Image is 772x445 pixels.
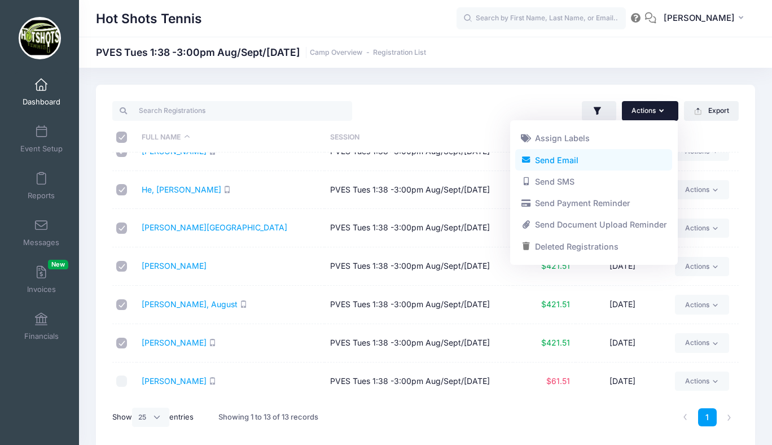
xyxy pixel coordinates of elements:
[515,171,672,193] a: Send SMS
[27,285,56,294] span: Invoices
[28,191,55,200] span: Reports
[324,171,513,210] td: PVES Tues 1:38 -3:00pm Aug/Sept/[DATE]
[324,247,513,286] td: PVES Tues 1:38 -3:00pm Aug/Sept/[DATE]
[324,324,513,363] td: PVES Tues 1:38 -3:00pm Aug/Sept/[DATE]
[142,223,287,232] a: [PERSON_NAME][GEOGRAPHIC_DATA]
[15,260,68,299] a: InvoicesNew
[515,128,672,149] a: Assign Labels
[23,238,59,247] span: Messages
[132,408,169,427] select: Showentries
[19,17,61,59] img: Hot Shots Tennis
[310,49,362,57] a: Camp Overview
[515,214,672,235] a: Send Document Upload Reminder
[48,260,68,269] span: New
[96,46,426,58] h1: PVES Tues 1:38 -3:00pm Aug/Sept/[DATE]
[324,123,513,152] th: Session: activate to sort column ascending
[15,119,68,159] a: Event Setup
[576,324,670,363] td: [DATE]
[240,300,247,308] i: SMS enabled
[675,219,729,238] a: Actions
[142,185,221,194] a: He, [PERSON_NAME]
[675,295,729,314] a: Actions
[656,6,755,32] button: [PERSON_NAME]
[541,338,570,347] span: $421.51
[24,331,59,341] span: Financials
[142,376,207,386] a: [PERSON_NAME]
[515,149,672,171] a: Send Email
[324,286,513,324] td: PVES Tues 1:38 -3:00pm Aug/Sept/[DATE]
[546,376,570,386] span: $61.51
[541,299,570,309] span: $421.51
[373,49,426,57] a: Registration List
[223,186,231,193] i: SMS enabled
[142,299,238,309] a: [PERSON_NAME], August
[20,144,63,154] span: Event Setup
[675,333,729,352] a: Actions
[142,338,207,347] a: [PERSON_NAME]
[15,307,68,346] a: Financials
[209,339,216,346] i: SMS enabled
[15,213,68,252] a: Messages
[137,123,325,152] th: Full Name: activate to sort column descending
[698,408,717,427] a: 1
[218,404,318,430] div: Showing 1 to 13 of 13 records
[112,101,352,120] input: Search Registrations
[515,236,672,258] a: Deleted Registrations
[209,147,216,155] i: SMS enabled
[324,363,513,400] td: PVES Tues 1:38 -3:00pm Aug/Sept/[DATE]
[324,209,513,247] td: PVES Tues 1:38 -3:00pm Aug/Sept/[DATE]
[675,180,729,199] a: Actions
[664,12,735,24] span: [PERSON_NAME]
[112,408,194,427] label: Show entries
[675,372,729,391] a: Actions
[541,261,570,271] span: $421.51
[684,101,739,120] button: Export
[576,286,670,324] td: [DATE]
[675,257,729,276] a: Actions
[622,101,678,120] button: Actions
[142,146,207,156] a: [PERSON_NAME]
[515,193,672,214] a: Send Payment Reminder
[23,97,60,107] span: Dashboard
[15,166,68,206] a: Reports
[457,7,626,30] input: Search by First Name, Last Name, or Email...
[576,363,670,400] td: [DATE]
[209,377,216,385] i: SMS enabled
[15,72,68,112] a: Dashboard
[576,247,670,286] td: [DATE]
[96,6,202,32] h1: Hot Shots Tennis
[142,261,207,271] a: [PERSON_NAME]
